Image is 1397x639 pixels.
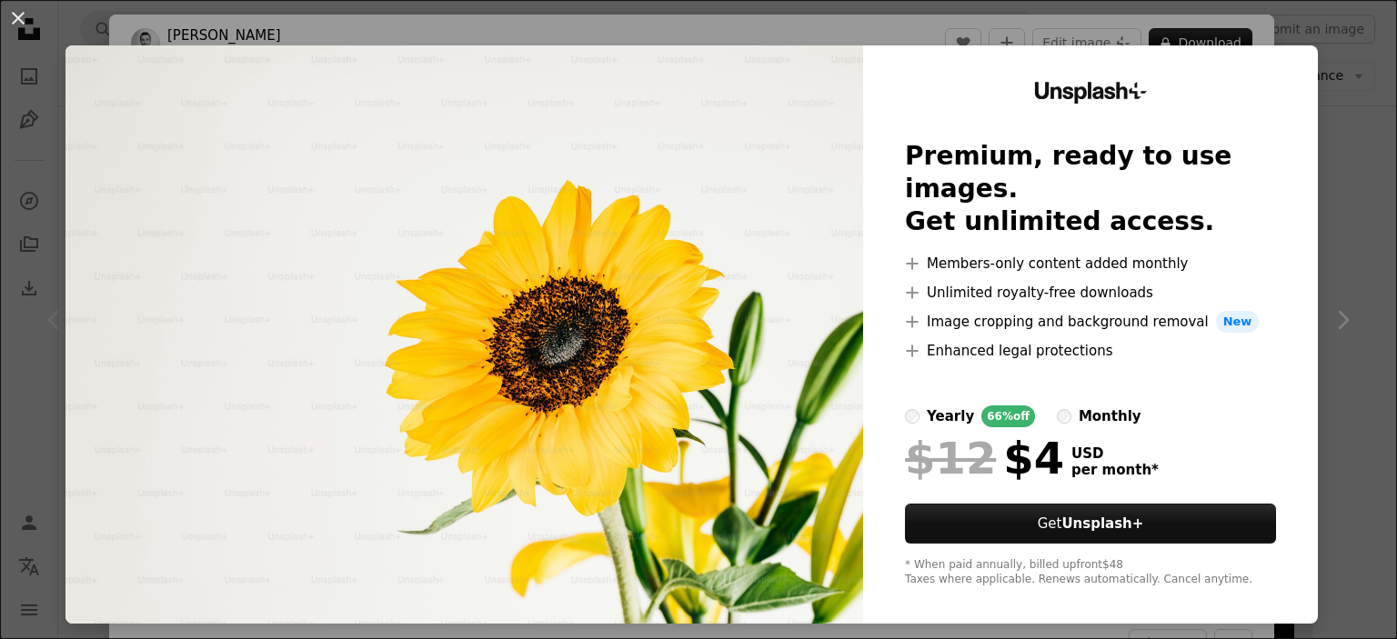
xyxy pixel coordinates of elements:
[905,282,1276,304] li: Unlimited royalty-free downloads
[1216,311,1260,333] span: New
[905,409,920,424] input: yearly66%off
[905,434,1064,482] div: $4
[905,340,1276,362] li: Enhanced legal protections
[905,504,1276,544] button: GetUnsplash+
[981,405,1035,427] div: 66% off
[927,405,974,427] div: yearly
[1071,462,1159,478] span: per month *
[1079,405,1141,427] div: monthly
[1057,409,1071,424] input: monthly
[905,558,1276,587] div: * When paid annually, billed upfront $48 Taxes where applicable. Renews automatically. Cancel any...
[1061,515,1143,532] strong: Unsplash+
[905,140,1276,238] h2: Premium, ready to use images. Get unlimited access.
[905,253,1276,275] li: Members-only content added monthly
[1071,445,1159,462] span: USD
[905,311,1276,333] li: Image cropping and background removal
[905,434,996,482] span: $12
